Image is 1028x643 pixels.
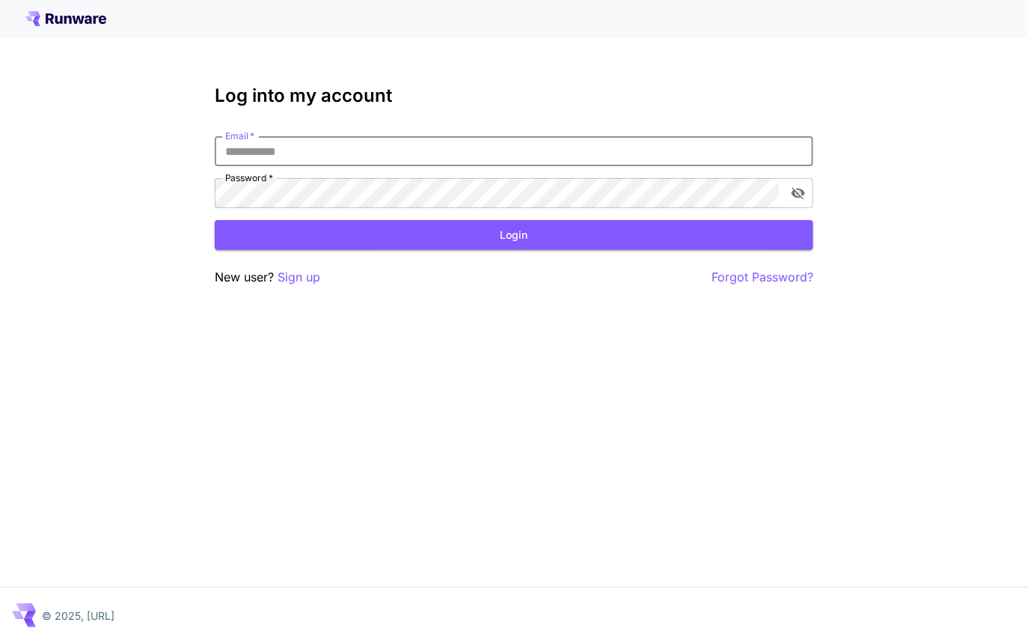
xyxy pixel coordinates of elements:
[225,171,273,184] label: Password
[278,268,320,287] button: Sign up
[225,129,254,142] label: Email
[712,268,813,287] button: Forgot Password?
[785,180,812,207] button: toggle password visibility
[42,608,114,624] p: © 2025, [URL]
[215,268,320,287] p: New user?
[215,85,813,106] h3: Log into my account
[215,220,813,251] button: Login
